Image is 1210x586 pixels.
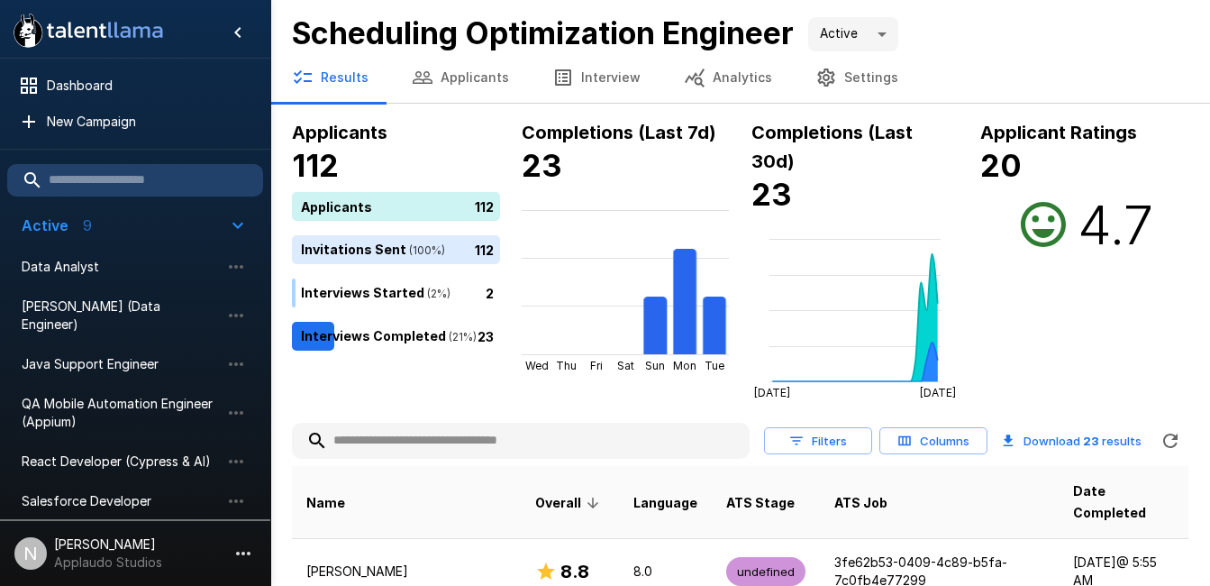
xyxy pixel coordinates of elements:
[535,492,605,514] span: Overall
[531,52,662,103] button: Interview
[306,563,506,581] p: [PERSON_NAME]
[475,197,494,215] p: 112
[1152,423,1188,459] button: Refreshing...
[673,359,696,372] tspan: Mon
[589,359,602,372] tspan: Fri
[617,359,634,372] tspan: Sat
[270,52,390,103] button: Results
[390,52,531,103] button: Applicants
[556,359,577,372] tspan: Thu
[292,14,794,51] b: Scheduling Optimization Engineer
[306,492,345,514] span: Name
[726,563,805,581] span: undefined
[292,122,387,143] b: Applicants
[920,387,956,400] tspan: [DATE]
[633,563,697,581] p: 8.0
[705,359,724,372] tspan: Tue
[1073,481,1174,524] span: Date Completed
[879,427,987,455] button: Columns
[980,122,1137,143] b: Applicant Ratings
[522,147,562,184] b: 23
[292,147,339,184] b: 112
[645,359,665,372] tspan: Sun
[754,387,790,400] tspan: [DATE]
[751,122,913,172] b: Completions (Last 30d)
[560,557,589,586] h6: 8.8
[525,359,549,372] tspan: Wed
[1078,192,1153,257] h2: 4.7
[980,147,1022,184] b: 20
[794,52,920,103] button: Settings
[995,423,1149,459] button: Download 23 results
[633,492,697,514] span: Language
[486,283,494,302] p: 2
[764,427,872,455] button: Filters
[478,326,494,345] p: 23
[834,492,887,514] span: ATS Job
[726,492,795,514] span: ATS Stage
[522,122,716,143] b: Completions (Last 7d)
[808,17,898,51] div: Active
[662,52,794,103] button: Analytics
[475,240,494,259] p: 112
[1083,434,1099,448] b: 23
[751,176,792,213] b: 23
